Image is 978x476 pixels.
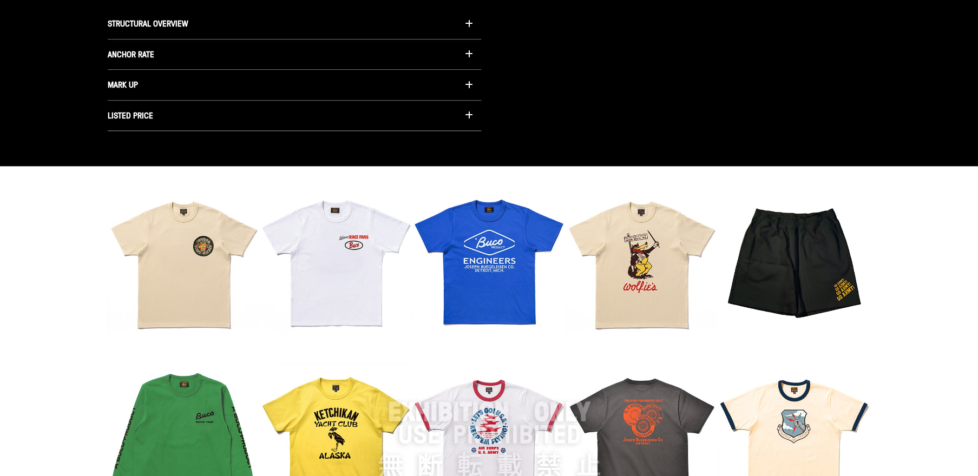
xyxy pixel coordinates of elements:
button: STRUCTURAL OVERVIEW [108,9,481,39]
span: ANCHOR RATE [108,48,154,60]
button: LISTED PRICE [108,101,481,131]
span: STRUCTURAL OVERVIEW [108,17,188,29]
button: ANCHOR RATE [108,39,481,70]
span: MARK UP [108,78,138,90]
span: LISTED PRICE [108,109,153,121]
button: MARK UP [108,70,481,101]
